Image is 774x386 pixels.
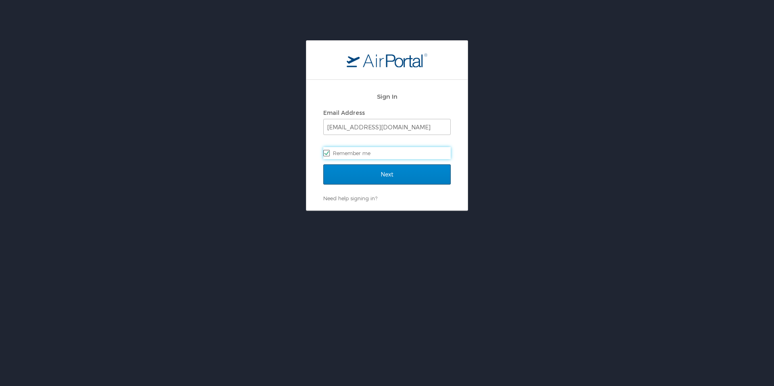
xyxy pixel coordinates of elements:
label: Email Address [323,109,365,116]
label: Remember me [323,147,451,159]
h2: Sign In [323,92,451,101]
a: Need help signing in? [323,195,377,201]
input: Next [323,164,451,185]
img: logo [347,53,427,67]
